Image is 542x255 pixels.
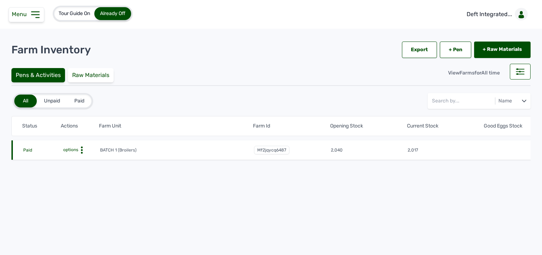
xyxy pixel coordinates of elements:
th: Farm Id [253,122,329,130]
a: + Pen [440,42,471,58]
div: Name [497,97,513,105]
a: + Raw Materials [474,42,531,58]
a: Deft Integrated... [461,4,531,24]
div: Export [402,42,437,58]
th: Actions [60,122,99,130]
p: Farm Inventory [11,43,91,56]
span: Farms [459,70,474,76]
td: 2,017 [407,147,484,154]
th: Current Stock [407,122,483,130]
span: Already Off [100,10,125,16]
p: Deft Integrated... [467,10,512,19]
td: 2,040 [330,147,407,154]
span: mf2jqycq6487 [254,146,289,154]
th: Farm Unit [99,122,253,130]
span: Menu [12,11,30,18]
div: Paid [67,95,91,107]
span: Tour Guide On [59,10,90,16]
div: Raw Materials [68,68,114,82]
td: Paid [23,147,61,154]
div: Pens & Activities [11,68,65,82]
span: options [62,147,78,152]
th: Status [22,122,60,130]
div: All [14,95,37,107]
div: Unpaid [37,95,67,107]
td: BATCH 1 (Broilers) [100,147,253,154]
input: Search by... [432,93,495,109]
th: Opening Stock [330,122,407,130]
div: View for All time [442,65,506,81]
